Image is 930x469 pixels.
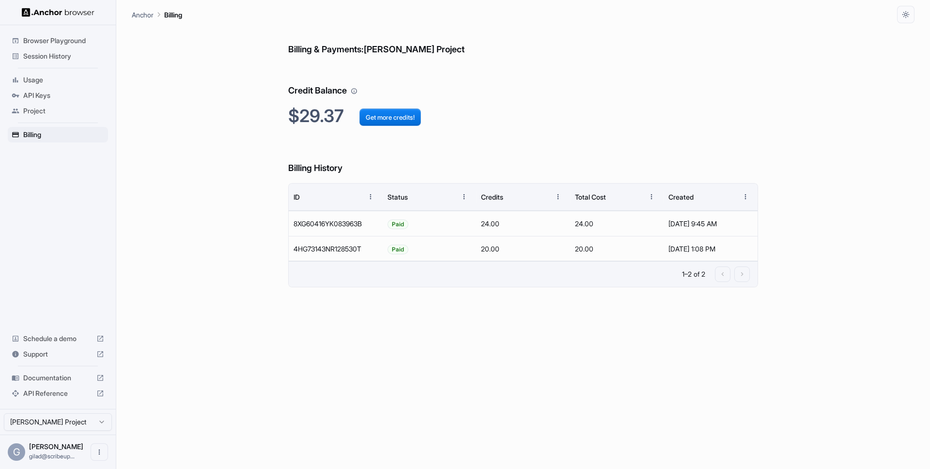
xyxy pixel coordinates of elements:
[23,91,104,100] span: API Keys
[29,442,83,451] span: Gilad Spitzer
[570,236,664,261] div: 20.00
[294,193,300,201] div: ID
[288,64,758,98] h6: Credit Balance
[455,188,473,205] button: Menu
[388,212,408,236] span: Paid
[570,211,664,236] div: 24.00
[388,237,408,262] span: Paid
[438,188,455,205] button: Sort
[359,109,421,126] button: Get more credits!
[8,346,108,362] div: Support
[8,48,108,64] div: Session History
[668,236,753,261] div: [DATE] 1:08 PM
[23,51,104,61] span: Session History
[29,453,75,460] span: gilad@scribeup.io
[289,211,383,236] div: 8XG60416YK083963B
[23,106,104,116] span: Project
[288,106,758,126] h2: $29.37
[625,188,643,205] button: Sort
[23,75,104,85] span: Usage
[719,188,737,205] button: Sort
[23,349,93,359] span: Support
[23,130,104,140] span: Billing
[351,88,357,94] svg: Your credit balance will be consumed as you use the API. Visit the usage page to view a breakdown...
[682,269,705,279] p: 1–2 of 2
[23,389,93,398] span: API Reference
[23,36,104,46] span: Browser Playground
[344,188,362,205] button: Sort
[643,188,660,205] button: Menu
[288,23,758,57] h6: Billing & Payments: [PERSON_NAME] Project
[8,370,108,386] div: Documentation
[132,10,154,20] p: Anchor
[387,193,408,201] div: Status
[132,9,182,20] nav: breadcrumb
[8,386,108,401] div: API Reference
[91,443,108,461] button: Open menu
[289,236,383,261] div: 4HG73143NR128530T
[668,193,694,201] div: Created
[8,443,25,461] div: G
[668,211,753,236] div: [DATE] 9:45 AM
[476,236,570,261] div: 20.00
[737,188,754,205] button: Menu
[362,188,379,205] button: Menu
[23,334,93,344] span: Schedule a demo
[8,88,108,103] div: API Keys
[164,10,182,20] p: Billing
[8,127,108,142] div: Billing
[8,331,108,346] div: Schedule a demo
[532,188,549,205] button: Sort
[481,193,503,201] div: Credits
[23,373,93,383] span: Documentation
[575,193,606,201] div: Total Cost
[8,103,108,119] div: Project
[476,211,570,236] div: 24.00
[549,188,567,205] button: Menu
[8,33,108,48] div: Browser Playground
[22,8,94,17] img: Anchor Logo
[288,142,758,175] h6: Billing History
[8,72,108,88] div: Usage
